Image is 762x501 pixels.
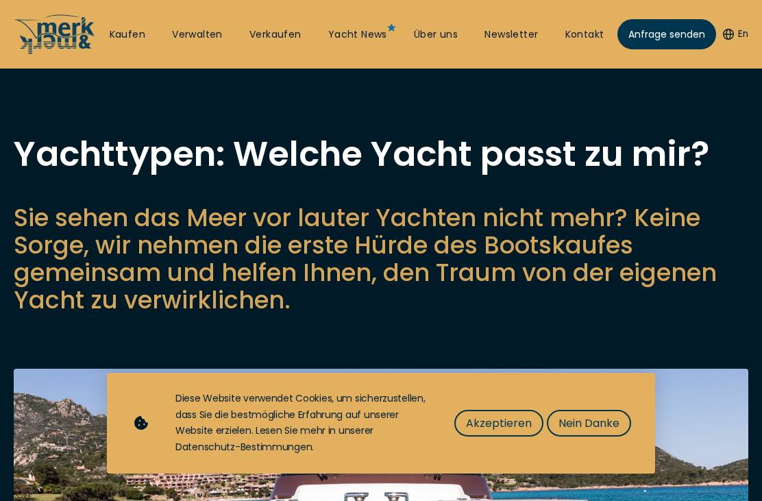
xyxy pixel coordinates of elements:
a: Kaufen [110,28,145,42]
a: Verwalten [172,28,223,42]
a: Yacht News [328,28,387,42]
span: Nein Danke [558,415,619,432]
h1: Yachttypen: Welche Yacht passt zu mir? [14,137,748,171]
a: Über uns [414,28,458,42]
a: Kontakt [565,28,604,42]
div: Diese Website verwendet Cookies, um sicherzustellen, dass Sie die bestmögliche Erfahrung auf unse... [175,391,427,456]
span: Anfrage senden [628,27,705,42]
a: Verkaufen [249,28,302,42]
button: Akzeptieren [454,410,543,437]
p: Sie sehen das Meer vor lauter Yachten nicht mehr? Keine Sorge, wir nehmen die erste Hürde des Boo... [14,204,748,314]
a: Anfrage senden [617,19,716,49]
button: En [723,27,748,41]
a: Newsletter [484,28,538,42]
button: Nein Danke [547,410,631,437]
span: Akzeptieren [466,415,532,432]
a: Datenschutz-Bestimmungen [175,440,312,454]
